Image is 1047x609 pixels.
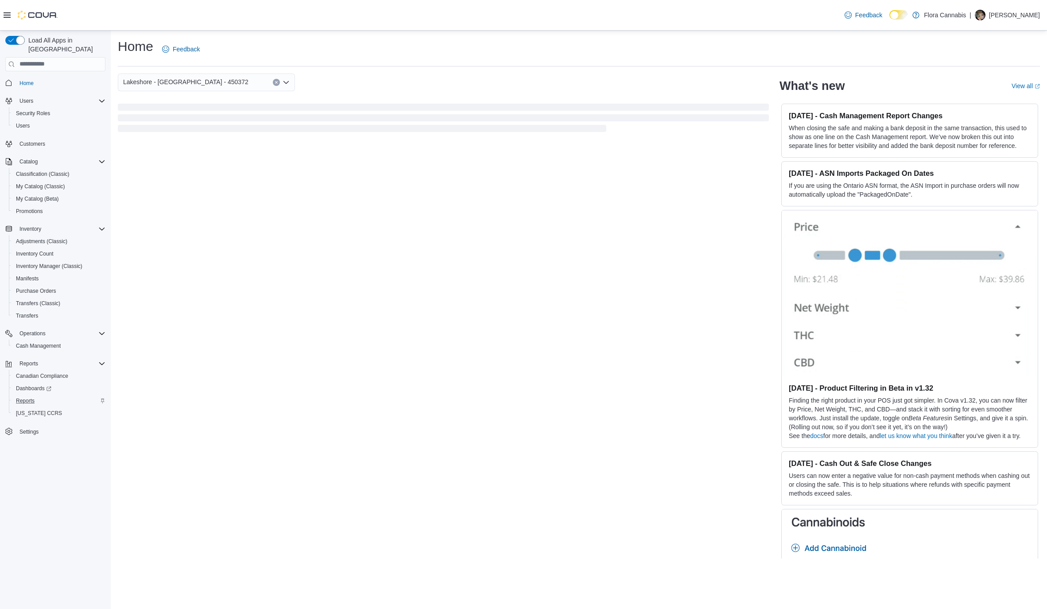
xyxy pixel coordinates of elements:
[16,96,37,106] button: Users
[779,79,845,93] h2: What's new
[16,139,49,149] a: Customers
[16,328,49,339] button: Operations
[789,471,1031,498] p: Users can now enter a negative value for non-cash payment methods when cashing out or closing the...
[789,396,1031,431] p: Finding the right product in your POS just got simpler. In Cova v1.32, you can now filter by Pric...
[16,300,60,307] span: Transfers (Classic)
[12,396,105,406] span: Reports
[12,120,33,131] a: Users
[12,408,105,419] span: Washington CCRS
[16,275,39,282] span: Manifests
[16,238,67,245] span: Adjustments (Classic)
[12,273,105,284] span: Manifests
[16,208,43,215] span: Promotions
[9,180,109,193] button: My Catalog (Classic)
[12,371,105,381] span: Canadian Compliance
[16,195,59,202] span: My Catalog (Beta)
[16,358,42,369] button: Reports
[16,183,65,190] span: My Catalog (Classic)
[16,397,35,404] span: Reports
[25,36,105,54] span: Load All Apps in [GEOGRAPHIC_DATA]
[2,155,109,168] button: Catalog
[12,286,60,296] a: Purchase Orders
[975,10,985,20] div: Brodie Newman
[789,431,1031,440] p: See the for more details, and after you’ve given it a try.
[12,194,105,204] span: My Catalog (Beta)
[12,341,105,351] span: Cash Management
[789,459,1031,468] h3: [DATE] - Cash Out & Safe Close Changes
[789,384,1031,392] h3: [DATE] - Product Filtering in Beta in v1.32
[16,250,54,257] span: Inventory Count
[19,80,34,87] span: Home
[789,169,1031,178] h3: [DATE] - ASN Imports Packaged On Dates
[118,38,153,55] h1: Home
[9,310,109,322] button: Transfers
[9,248,109,260] button: Inventory Count
[18,11,58,19] img: Cova
[9,168,109,180] button: Classification (Classic)
[12,248,105,259] span: Inventory Count
[841,6,886,24] a: Feedback
[16,427,42,437] a: Settings
[12,298,105,309] span: Transfers (Classic)
[16,78,37,89] a: Home
[16,156,105,167] span: Catalog
[9,120,109,132] button: Users
[16,426,105,437] span: Settings
[2,95,109,107] button: Users
[12,371,72,381] a: Canadian Compliance
[9,382,109,395] a: Dashboards
[12,120,105,131] span: Users
[12,273,42,284] a: Manifests
[2,425,109,438] button: Settings
[16,138,105,149] span: Customers
[16,342,61,349] span: Cash Management
[12,383,55,394] a: Dashboards
[12,236,71,247] a: Adjustments (Classic)
[12,236,105,247] span: Adjustments (Classic)
[9,407,109,419] button: [US_STATE] CCRS
[19,158,38,165] span: Catalog
[16,171,70,178] span: Classification (Classic)
[810,432,823,439] a: docs
[9,297,109,310] button: Transfers (Classic)
[5,73,105,461] nav: Complex example
[2,77,109,89] button: Home
[12,181,69,192] a: My Catalog (Classic)
[12,310,42,321] a: Transfers
[789,181,1031,199] p: If you are using the Ontario ASN format, the ASN Import in purchase orders will now automatically...
[16,328,105,339] span: Operations
[12,169,105,179] span: Classification (Classic)
[2,327,109,340] button: Operations
[173,45,200,54] span: Feedback
[12,298,64,309] a: Transfers (Classic)
[9,107,109,120] button: Security Roles
[2,223,109,235] button: Inventory
[19,140,45,147] span: Customers
[1012,82,1040,89] a: View allExternal link
[19,428,39,435] span: Settings
[12,169,73,179] a: Classification (Classic)
[12,261,105,272] span: Inventory Manager (Classic)
[855,11,882,19] span: Feedback
[19,97,33,105] span: Users
[12,248,57,259] a: Inventory Count
[9,193,109,205] button: My Catalog (Beta)
[12,310,105,321] span: Transfers
[789,124,1031,150] p: When closing the safe and making a bank deposit in the same transaction, this used to show as one...
[2,137,109,150] button: Customers
[16,358,105,369] span: Reports
[12,108,105,119] span: Security Roles
[16,96,105,106] span: Users
[12,408,66,419] a: [US_STATE] CCRS
[19,225,41,233] span: Inventory
[9,235,109,248] button: Adjustments (Classic)
[9,205,109,217] button: Promotions
[969,10,971,20] p: |
[16,78,105,89] span: Home
[16,385,51,392] span: Dashboards
[12,261,86,272] a: Inventory Manager (Classic)
[1035,84,1040,89] svg: External link
[908,415,947,422] em: Beta Features
[989,10,1040,20] p: [PERSON_NAME]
